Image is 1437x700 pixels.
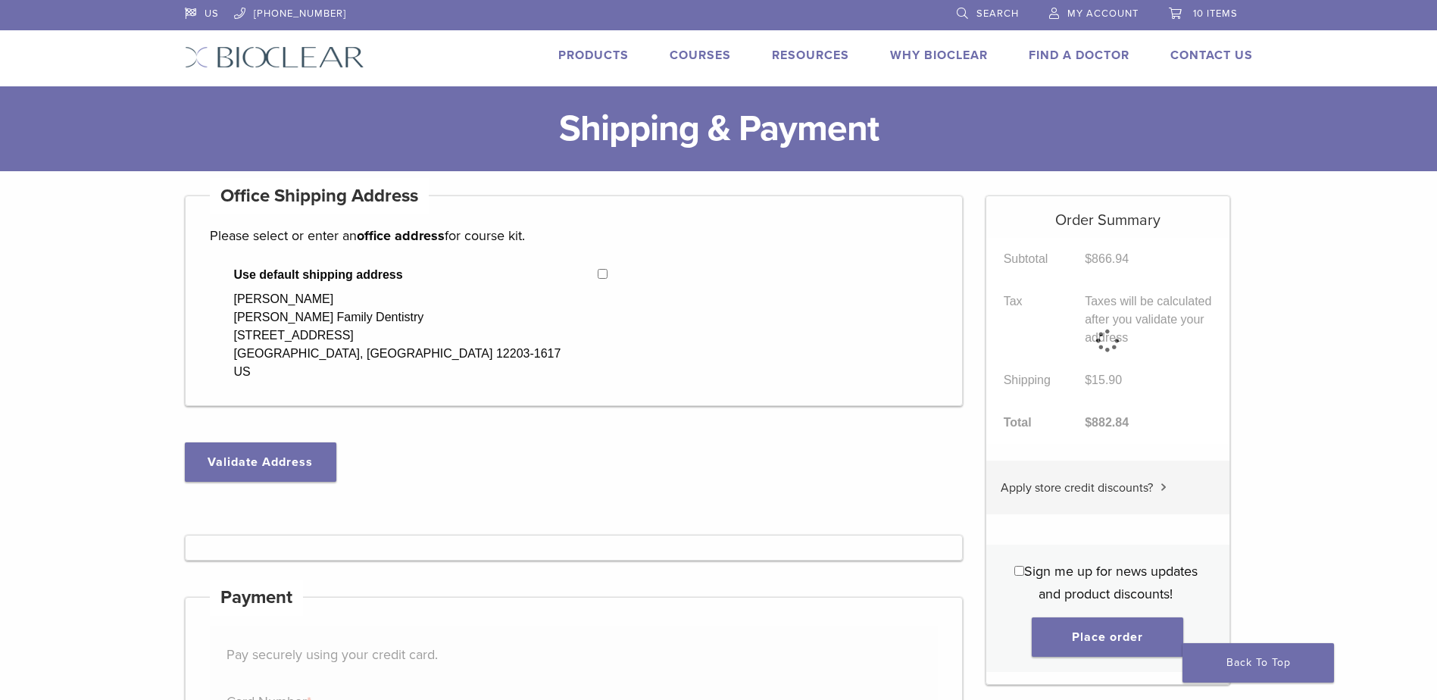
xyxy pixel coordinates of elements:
[1014,566,1024,576] input: Sign me up for news updates and product discounts!
[210,580,304,616] h4: Payment
[1161,483,1167,491] img: caret.svg
[890,48,988,63] a: Why Bioclear
[1182,643,1334,683] a: Back To Top
[357,227,445,244] strong: office address
[1001,480,1153,495] span: Apply store credit discounts?
[234,266,598,284] span: Use default shipping address
[185,442,336,482] button: Validate Address
[210,224,939,247] p: Please select or enter an for course kit.
[1032,617,1183,657] button: Place order
[1193,8,1238,20] span: 10 items
[210,178,430,214] h4: Office Shipping Address
[1029,48,1129,63] a: Find A Doctor
[1067,8,1139,20] span: My Account
[1024,563,1198,602] span: Sign me up for news updates and product discounts!
[185,46,364,68] img: Bioclear
[670,48,731,63] a: Courses
[1170,48,1253,63] a: Contact Us
[772,48,849,63] a: Resources
[986,196,1229,230] h5: Order Summary
[234,290,561,381] div: [PERSON_NAME] [PERSON_NAME] Family Dentistry [STREET_ADDRESS] [GEOGRAPHIC_DATA], [GEOGRAPHIC_DATA...
[976,8,1019,20] span: Search
[558,48,629,63] a: Products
